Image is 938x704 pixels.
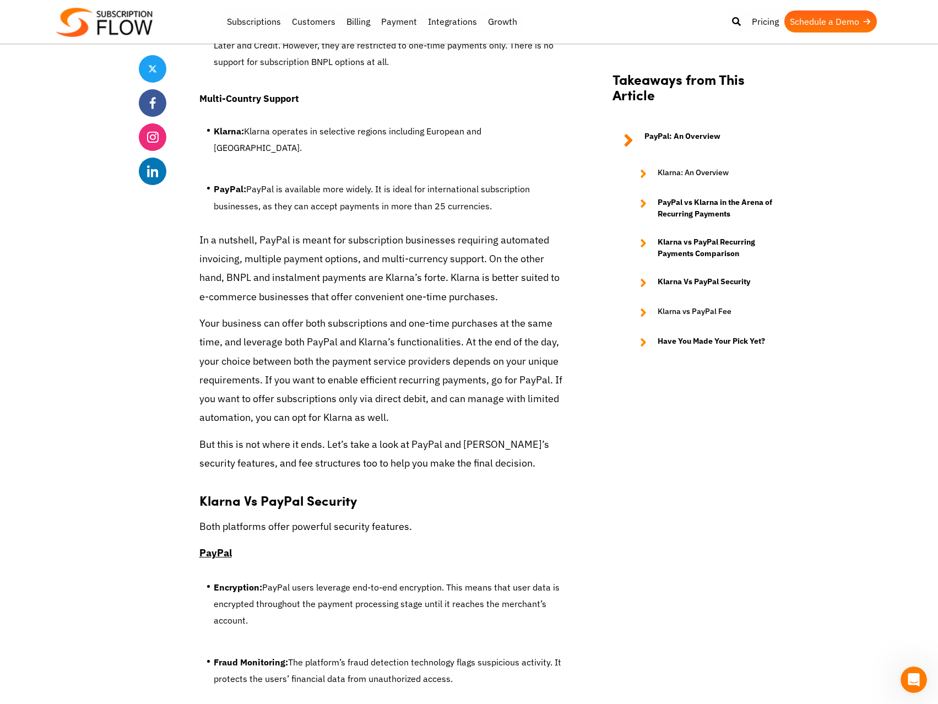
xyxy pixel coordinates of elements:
strong: Fraud Monitoring: [214,657,288,668]
a: Klarna Vs PayPal Security [629,276,789,289]
li: PayPal is available more widely. It is ideal for international subscription businesses, as they c... [214,181,563,220]
li: The platform’s fraud detection technology flags suspicious activity. It protects the users’ finan... [214,654,563,693]
strong: Klarna Vs PayPal Security [658,276,750,289]
p: But this is not where it ends. Let’s take a look at PayPal and [PERSON_NAME]’s security features,... [199,435,563,473]
a: Growth [482,10,523,33]
strong: Multi-Country Support [199,92,299,105]
a: Klarna vs PayPal Recurring Payments Comparison [629,236,789,259]
li: PayPal offers users instalment plans, and pay later options via PayPal Pay Later and Credit. Howe... [214,20,563,76]
li: PayPal users leverage end-to-end encryption. This means that user data is encrypted throughout th... [214,579,563,635]
a: Customers [286,10,341,33]
a: PayPal vs Klarna in the Arena of Recurring Payments [629,197,789,220]
u: PayPal [199,546,232,559]
a: Billing [341,10,376,33]
p: In a nutshell, PayPal is meant for subscription businesses requiring automated invoicing, multipl... [199,231,563,306]
a: Integrations [422,10,482,33]
a: Schedule a Demo [784,10,877,33]
a: PayPal: An Overview [612,131,789,150]
a: Have You Made Your Pick Yet? [629,335,789,349]
strong: Have You Made Your Pick Yet? [658,335,765,349]
a: Pricing [746,10,784,33]
p: Both platforms offer powerful security features. [199,517,563,536]
strong: Klarna vs PayPal Recurring Payments Comparison [658,236,789,259]
strong: Klarna Vs PayPal Security [199,491,357,510]
iframe: Intercom live chat [901,667,927,693]
li: Klarna operates in selective regions including European and [GEOGRAPHIC_DATA]. [214,123,563,162]
strong: PayPal: [214,183,246,194]
a: Klarna: An Overview [629,167,789,180]
strong: Klarna: [214,126,244,137]
strong: PayPal: An Overview [644,131,720,150]
a: Klarna vs PayPal Fee [629,306,789,319]
h2: Takeaways from This Article [612,71,789,114]
a: Payment [376,10,422,33]
a: Subscriptions [221,10,286,33]
img: Subscriptionflow [56,8,153,37]
strong: PayPal vs Klarna in the Arena of Recurring Payments [658,197,789,220]
p: Your business can offer both subscriptions and one-time purchases at the same time, and leverage ... [199,314,563,427]
strong: Encryption: [214,582,262,593]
